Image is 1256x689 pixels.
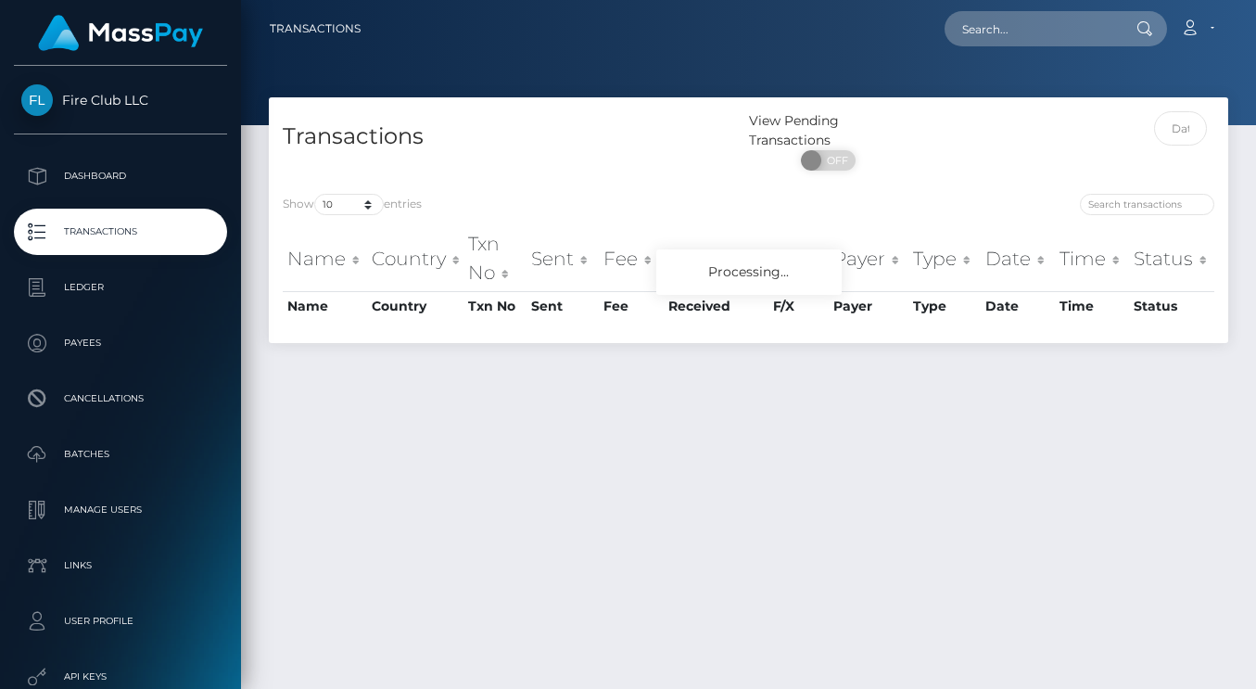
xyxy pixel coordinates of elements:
[527,291,598,321] th: Sent
[367,291,463,321] th: Country
[270,9,361,48] a: Transactions
[283,225,367,291] th: Name
[14,264,227,311] a: Ledger
[283,194,422,215] label: Show entries
[21,385,220,413] p: Cancellations
[1055,291,1130,321] th: Time
[1129,225,1214,291] th: Status
[14,209,227,255] a: Transactions
[1154,111,1207,146] input: Date filter
[14,153,227,199] a: Dashboard
[768,225,829,291] th: F/X
[21,162,220,190] p: Dashboard
[1129,291,1214,321] th: Status
[1055,225,1130,291] th: Time
[21,440,220,468] p: Batches
[14,542,227,589] a: Links
[14,376,227,422] a: Cancellations
[283,291,367,321] th: Name
[21,552,220,580] p: Links
[21,496,220,524] p: Manage Users
[599,291,664,321] th: Fee
[599,225,664,291] th: Fee
[463,225,527,291] th: Txn No
[768,291,829,321] th: F/X
[21,84,53,116] img: Fire Club LLC
[664,225,768,291] th: Received
[829,225,907,291] th: Payer
[14,431,227,478] a: Batches
[21,607,220,635] p: User Profile
[21,329,220,357] p: Payees
[829,291,907,321] th: Payer
[908,225,981,291] th: Type
[981,291,1055,321] th: Date
[749,111,909,150] div: View Pending Transactions
[664,291,768,321] th: Received
[21,218,220,246] p: Transactions
[283,121,735,153] h4: Transactions
[1080,194,1214,215] input: Search transactions
[811,150,857,171] span: OFF
[38,15,203,51] img: MassPay Logo
[527,225,598,291] th: Sent
[981,225,1055,291] th: Date
[656,249,842,295] div: Processing...
[21,274,220,301] p: Ledger
[314,194,384,215] select: Showentries
[14,487,227,533] a: Manage Users
[367,225,463,291] th: Country
[908,291,981,321] th: Type
[14,598,227,644] a: User Profile
[14,92,227,108] span: Fire Club LLC
[14,320,227,366] a: Payees
[463,291,527,321] th: Txn No
[945,11,1119,46] input: Search...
